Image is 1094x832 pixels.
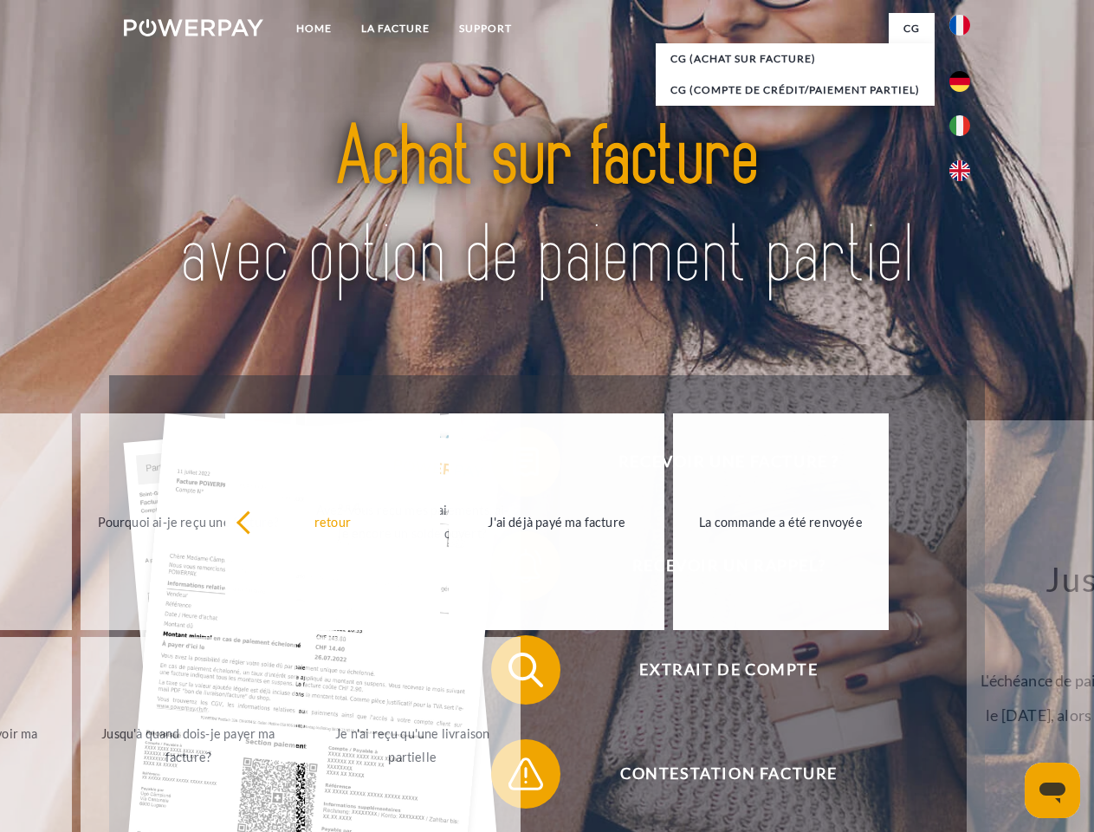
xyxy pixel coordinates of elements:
img: logo-powerpay-white.svg [124,19,263,36]
a: CG [889,13,935,44]
a: CG (achat sur facture) [656,43,935,75]
img: it [949,115,970,136]
a: Support [444,13,527,44]
div: La commande a été renvoyée [683,510,878,533]
span: Contestation Facture [516,739,941,809]
a: CG (Compte de crédit/paiement partiel) [656,75,935,106]
img: de [949,71,970,92]
button: Extrait de compte [491,635,942,705]
div: Jusqu'à quand dois-je payer ma facture? [91,722,286,769]
img: title-powerpay_fr.svg [165,83,929,332]
div: J'ai déjà payé ma facture [459,510,654,533]
button: Contestation Facture [491,739,942,809]
iframe: Bouton de lancement de la fenêtre de messagerie [1025,763,1080,818]
span: Extrait de compte [516,635,941,705]
div: Je n'ai reçu qu'une livraison partielle [315,722,510,769]
a: LA FACTURE [346,13,444,44]
a: Home [282,13,346,44]
div: Pourquoi ai-je reçu une facture? [91,510,286,533]
div: retour [236,510,430,533]
img: fr [949,15,970,36]
img: en [949,160,970,181]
